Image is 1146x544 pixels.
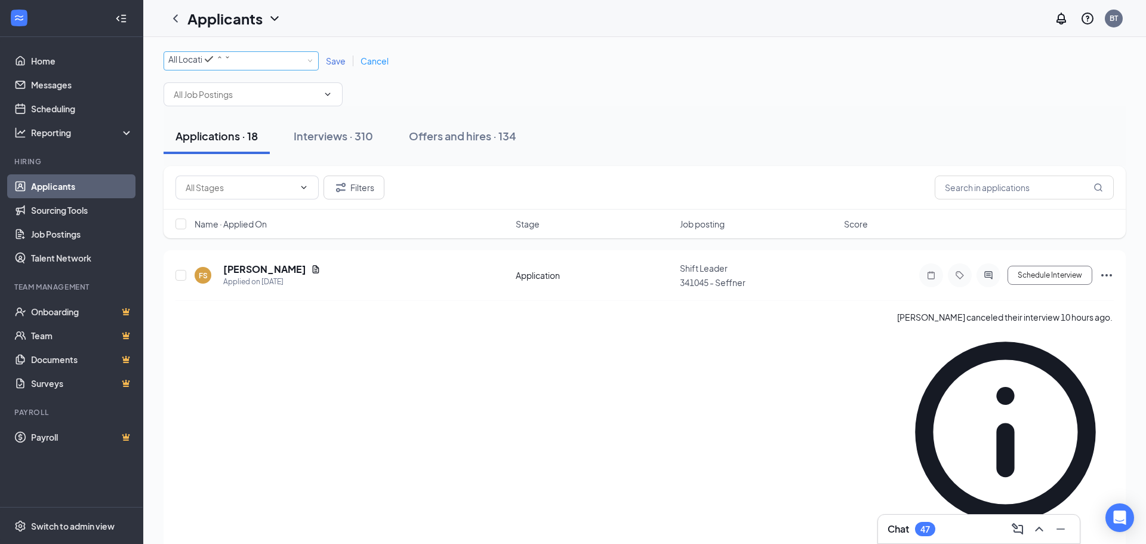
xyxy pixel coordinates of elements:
a: Messages [31,73,133,97]
button: ComposeMessage [1008,520,1027,539]
input: All Stages [186,181,294,194]
a: SurveysCrown [31,371,133,395]
div: Payroll [14,407,131,417]
a: OnboardingCrown [31,300,133,324]
div: Hiring [14,156,131,167]
svg: Analysis [14,127,26,139]
span: Name · Applied On [195,218,267,230]
svg: Filter [334,180,348,195]
span: 341045 - Seffner [680,277,745,288]
a: PayrollCrown [31,425,133,449]
span: Save [326,56,346,66]
svg: Checkmark [202,52,216,66]
input: Search in applications [935,176,1114,199]
div: Interviews · 310 [294,128,373,143]
div: All Locations [168,52,239,66]
button: Minimize [1051,520,1070,539]
svg: Collapse [115,13,127,24]
div: 47 [920,524,930,534]
svg: Ellipses [1099,268,1114,282]
h5: [PERSON_NAME] [223,263,306,276]
div: Applied on [DATE] [223,276,321,288]
svg: Minimize [1053,522,1068,536]
svg: WorkstreamLogo [13,12,25,24]
a: Talent Network [31,246,133,270]
div: Switch to admin view [31,520,115,532]
svg: ChevronLeft [168,11,183,26]
a: TeamCrown [31,324,133,348]
button: Schedule Interview [1008,266,1092,285]
svg: ActiveChat [981,271,996,280]
svg: ChevronUp [1032,522,1046,536]
h3: Chat [888,523,909,536]
span: Job posting [680,218,725,230]
svg: ComposeMessage [1011,522,1025,536]
div: Team Management [14,282,131,292]
div: Application [516,269,673,281]
svg: ChevronDown [267,11,282,26]
h1: Applicants [187,8,263,29]
svg: SmallChevronUp [216,54,223,61]
input: All Job Postings [174,88,318,101]
a: DocumentsCrown [31,348,133,371]
div: Offers and hires · 134 [409,128,516,143]
svg: Settings [14,520,26,532]
span: Shift Leader [680,263,728,273]
button: Filter Filters [324,176,384,199]
div: [PERSON_NAME] canceled their interview 10 hours ago. [897,311,1114,542]
div: Reporting [31,127,134,139]
svg: SmallChevronDown [224,54,231,61]
a: Scheduling [31,97,133,121]
a: Job Postings [31,222,133,246]
a: Home [31,49,133,73]
div: Open Intercom Messenger [1105,503,1134,532]
a: Sourcing Tools [31,198,133,222]
svg: Note [924,271,938,280]
div: FS [199,271,208,281]
span: All Locations [168,54,217,64]
svg: QuestionInfo [1080,11,1095,26]
span: Score [844,218,868,230]
svg: Document [311,265,321,274]
svg: Notifications [1054,11,1068,26]
svg: Tag [953,271,967,280]
span: Stage [516,218,540,230]
svg: ChevronDown [323,90,332,99]
span: Cancel [361,56,389,66]
svg: MagnifyingGlass [1093,183,1103,192]
a: Applicants [31,174,133,198]
div: Applications · 18 [175,128,258,143]
div: BT [1110,13,1118,23]
svg: ChevronDown [299,183,309,192]
button: ChevronUp [1030,520,1049,539]
svg: Info [897,324,1114,540]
